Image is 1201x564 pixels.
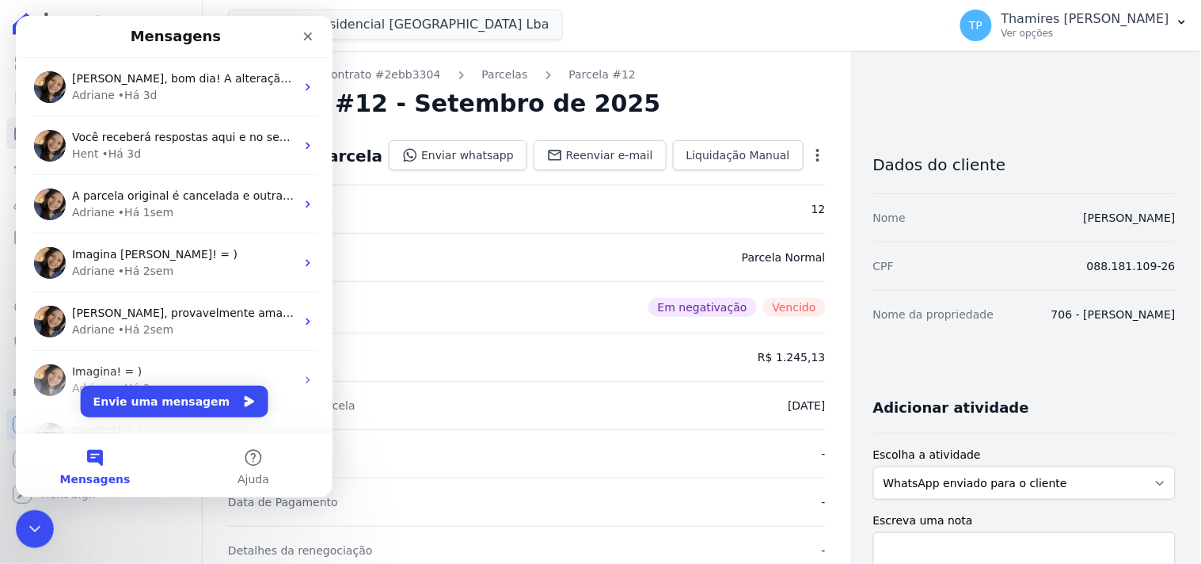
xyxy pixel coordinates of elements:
[673,140,804,170] a: Liquidação Manual
[873,155,1176,174] h3: Dados do cliente
[6,152,196,184] a: Lotes
[56,408,126,421] span: Imagina! = )
[6,292,196,323] a: Crédito
[18,290,50,322] img: Profile image for Adriane
[822,494,826,510] dd: -
[56,115,861,128] span: Você receberá respostas aqui e no seu e-mail: ✉️ [EMAIL_ADDRESS][DOMAIN_NAME] Nosso tempo de resp...
[873,210,906,226] dt: Nome
[873,258,894,274] dt: CPF
[102,247,158,264] div: • Há 2sem
[18,173,50,204] img: Profile image for Adriane
[18,114,50,146] img: Profile image for Adriane
[18,231,50,263] img: Profile image for Adriane
[6,326,196,358] a: Negativação
[56,189,99,205] div: Adriane
[873,307,994,322] dt: Nome da propriedade
[18,407,50,439] img: Profile image for Adriane
[86,130,126,147] div: • Há 3d
[56,232,222,245] span: Imagina [PERSON_NAME]! = )
[873,398,1029,417] h3: Adicionar atividade
[56,173,513,186] span: A parcela original é cancelada e outra parcela é criada com o status Renegociada.
[6,48,196,79] a: Visão Geral
[13,383,189,402] div: Plataformas
[323,67,440,83] a: Contrato #2ebb3304
[569,67,637,83] a: Parcela #12
[873,513,1176,529] label: Escreva uma nota
[102,189,158,205] div: • Há 1sem
[18,55,50,87] img: Profile image for Adriane
[65,370,253,402] button: Envie uma mensagem
[822,446,826,462] dd: -
[228,494,338,510] dt: Data de Pagamento
[56,291,701,303] span: [PERSON_NAME], provavelmente amanhã. O comando foi dado próximo do horário do encerramento do exp...
[6,409,196,440] a: Recebíveis
[6,117,196,149] a: Parcelas
[158,418,317,482] button: Ajuda
[811,201,826,217] dd: 12
[686,147,790,163] span: Liquidação Manual
[222,458,253,469] span: Ajuda
[788,398,825,413] dd: [DATE]
[763,298,826,317] span: Vencido
[534,140,667,170] a: Reenviar e-mail
[228,543,373,558] dt: Detalhes da renegociação
[6,257,196,288] a: Transferências
[56,364,99,381] div: Adriane
[56,71,99,88] div: Adriane
[228,90,661,118] h2: Parcela #12 - Setembro de 2025
[873,447,1176,463] label: Escolha a atividade
[389,140,527,170] a: Enviar whatsapp
[948,3,1201,48] button: TP Thamires [PERSON_NAME] Ver opções
[228,10,563,40] button: Edíficio Residencial [GEOGRAPHIC_DATA] Lba
[6,222,196,253] a: Minha Carteira
[1051,307,1176,322] dd: 706 - [PERSON_NAME]
[482,67,528,83] a: Parcelas
[1001,27,1169,40] p: Ver opções
[102,364,158,381] div: • Há 3sem
[1087,258,1176,274] dd: 088.181.109-26
[566,147,653,163] span: Reenviar e-mail
[648,298,757,317] span: Em negativação
[6,187,196,219] a: Clientes
[16,510,54,548] iframe: Intercom live chat
[822,543,826,558] dd: -
[56,349,126,362] span: Imagina! = )
[56,306,99,322] div: Adriane
[6,444,196,475] a: Conta Hent
[969,20,982,31] span: TP
[102,306,158,322] div: • Há 2sem
[228,67,826,83] nav: Breadcrumb
[56,130,83,147] div: Hent
[6,82,196,114] a: Contratos
[18,349,50,380] img: Profile image for Adriane
[56,247,99,264] div: Adriane
[102,71,142,88] div: • Há 3d
[1001,11,1169,27] p: Thamires [PERSON_NAME]
[742,250,826,265] dd: Parcela Normal
[44,458,115,469] span: Mensagens
[56,56,630,69] span: [PERSON_NAME], bom dia! A alteração da data de vencimento pode ser realizada direto na plataforma.
[1084,211,1176,224] a: [PERSON_NAME]
[758,349,825,365] dd: R$ 1.245,13
[16,16,333,497] iframe: Intercom live chat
